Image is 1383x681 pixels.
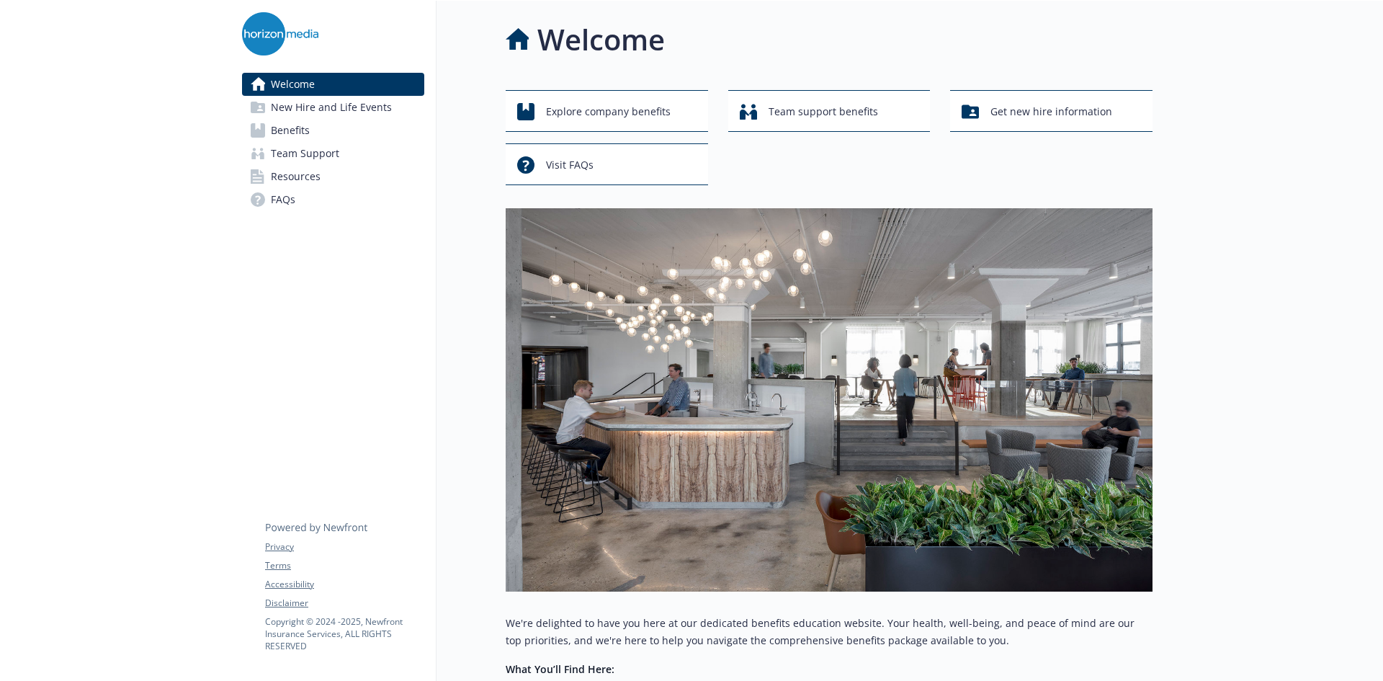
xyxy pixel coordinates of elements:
[242,73,424,96] a: Welcome
[265,540,424,553] a: Privacy
[271,165,321,188] span: Resources
[271,119,310,142] span: Benefits
[271,142,339,165] span: Team Support
[265,597,424,610] a: Disclaimer
[242,96,424,119] a: New Hire and Life Events
[271,73,315,96] span: Welcome
[769,98,878,125] span: Team support benefits
[271,188,295,211] span: FAQs
[506,208,1152,592] img: overview page banner
[242,119,424,142] a: Benefits
[506,662,614,676] strong: What You’ll Find Here:
[728,90,931,132] button: Team support benefits
[242,165,424,188] a: Resources
[271,96,392,119] span: New Hire and Life Events
[242,188,424,211] a: FAQs
[242,142,424,165] a: Team Support
[546,151,594,179] span: Visit FAQs
[506,615,1152,649] p: We're delighted to have you here at our dedicated benefits education website. Your health, well-b...
[506,90,708,132] button: Explore company benefits
[537,18,665,61] h1: Welcome
[265,615,424,652] p: Copyright © 2024 - 2025 , Newfront Insurance Services, ALL RIGHTS RESERVED
[546,98,671,125] span: Explore company benefits
[506,143,708,185] button: Visit FAQs
[265,578,424,591] a: Accessibility
[990,98,1112,125] span: Get new hire information
[265,559,424,572] a: Terms
[950,90,1152,132] button: Get new hire information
